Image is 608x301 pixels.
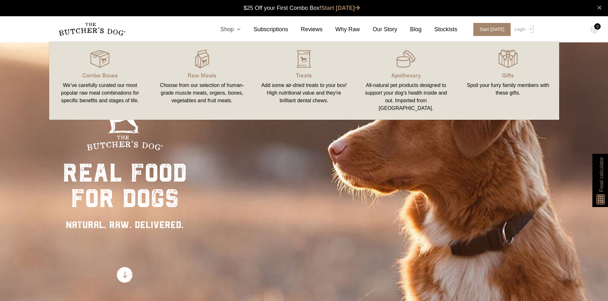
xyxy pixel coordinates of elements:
div: 0 [594,23,601,30]
div: NATURAL. RAW. DELIVERED. [63,218,187,232]
a: Treats Add some air-dried treats to your box! High nutritional value and they're brilliant dental... [253,48,355,113]
a: Raw Meals Choose from our selection of human-grade muscle meats, organs, bones, vegetables and fr... [151,48,253,113]
a: Subscriptions [241,25,288,34]
a: Shop [207,25,241,34]
a: Apothecary All-natural pet products designed to support your dog’s health inside and out. Importe... [355,48,457,113]
div: Choose from our selection of human-grade muscle meats, organs, bones, vegetables and fruit meals. [159,82,245,104]
a: Start [DATE] [321,5,360,11]
img: TBD_Cart-Empty.png [590,25,598,34]
div: Spoil your furry family members with these gifts. [465,82,552,97]
span: Start [DATE] [473,23,511,36]
a: Stockists [422,25,457,34]
p: Combo Boxes [57,71,144,79]
a: Reviews [288,25,323,34]
a: Start [DATE] [467,23,513,36]
a: Blog [397,25,422,34]
div: We’ve carefully curated our most popular raw meal combinations for specific benefits and stages o... [57,82,144,104]
div: real food for dogs [63,160,187,211]
p: Raw Meals [159,71,245,79]
span: Food calculator [597,157,605,192]
p: Treats [261,71,348,79]
a: Combo Boxes We’ve carefully curated our most popular raw meal combinations for specific benefits ... [49,48,151,113]
a: close [597,4,602,11]
a: Login [513,23,534,36]
p: Apothecary [363,71,449,79]
div: All-natural pet products designed to support your dog’s health inside and out. Imported from [GEO... [363,82,449,112]
p: Gifts [465,71,552,79]
a: Our Story [360,25,397,34]
a: Gifts Spoil your furry family members with these gifts. [457,48,559,113]
a: Why Raw [323,25,360,34]
div: Add some air-dried treats to your box! High nutritional value and they're brilliant dental chews. [261,82,348,104]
